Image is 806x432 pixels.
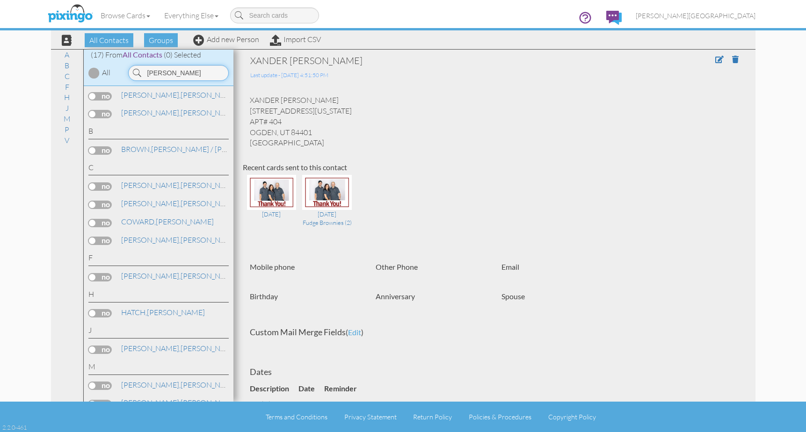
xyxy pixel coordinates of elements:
span: All Contacts [85,33,133,47]
a: [PERSON_NAME] / [PERSON_NAME] [120,144,274,155]
span: Groups [144,33,178,47]
span: edit [348,328,361,337]
strong: Anniversary [376,292,415,301]
a: P [60,124,74,135]
span: (0) Selected [164,50,201,59]
a: B [60,60,74,71]
a: Terms and Conditions [266,413,327,421]
a: [PERSON_NAME][GEOGRAPHIC_DATA] [629,4,762,28]
h4: Custom Mail Merge Fields [250,328,739,337]
div: C [88,162,229,176]
a: Browse Cards [94,4,157,27]
span: COWARD, [121,217,156,226]
th: Reminder [324,381,366,396]
span: [PERSON_NAME], [121,344,181,353]
strong: Mobile phone [250,262,295,271]
a: [PERSON_NAME] [120,216,215,227]
img: 134906-1-1755676816284-a23555b5dc6e76f7-qa.jpg [247,175,297,210]
span: [PERSON_NAME], [121,398,181,407]
strong: Email [501,262,519,271]
th: Date [298,381,324,396]
a: Copyright Policy [548,413,596,421]
span: [PERSON_NAME], [121,199,181,208]
a: Everything Else [157,4,225,27]
span: [PERSON_NAME], [121,108,181,117]
div: B [88,126,229,139]
img: pixingo logo [45,2,95,26]
input: Search cards [230,7,319,23]
div: J [88,325,229,338]
span: All Contacts [123,50,162,59]
div: 2.2.0-461 [2,423,27,432]
span: [PERSON_NAME], [121,235,181,245]
div: F [88,252,229,266]
span: BROWN, [121,144,151,154]
img: comments.svg [606,11,622,25]
strong: Recent cards sent to this contact [243,163,347,172]
h4: Dates [250,367,739,377]
a: Add new Person [193,35,259,44]
span: ( ) [346,328,363,337]
span: Last update - [DATE] 4:51:50 PM [250,72,328,79]
a: [DATE] Fudge Brownies (2) [302,187,352,227]
a: [PERSON_NAME] [120,307,206,318]
a: Import CSV [270,35,321,44]
a: Policies & Procedures [469,413,531,421]
a: [PERSON_NAME] [120,234,240,245]
a: J [61,102,73,114]
strong: Birthday [250,292,278,301]
div: XANDER [PERSON_NAME] [STREET_ADDRESS][US_STATE] APT# 404 OGDEN, UT 84401 [GEOGRAPHIC_DATA] [243,95,746,148]
div: [DATE] [302,210,352,218]
span: [PERSON_NAME], [121,380,181,389]
div: M [88,361,229,375]
a: H [59,92,74,103]
a: V [60,135,74,146]
a: C [60,71,74,82]
div: Fudge Brownies (2) [302,218,352,227]
div: [DATE] [247,210,297,218]
a: F [60,81,74,93]
td: no [324,396,366,412]
span: [PERSON_NAME], [121,271,181,281]
span: [PERSON_NAME], [121,180,181,190]
a: M [59,113,75,124]
a: [PERSON_NAME] [120,198,240,209]
span: HATCH, [121,308,147,317]
a: [PERSON_NAME] [120,89,240,101]
a: [PERSON_NAME] [120,107,240,118]
span: [PERSON_NAME], [121,90,181,100]
th: Description [250,381,298,396]
a: [DATE] [247,187,297,219]
img: 134773-1-1755331229163-64477ec609d26667-qa.jpg [302,175,352,210]
a: [PERSON_NAME] [120,270,240,281]
a: [PERSON_NAME] [120,379,240,390]
div: All [102,67,110,78]
a: A [60,49,74,60]
a: Privacy Statement [344,413,397,421]
span: [PERSON_NAME][GEOGRAPHIC_DATA] [636,12,755,20]
a: Return Policy [413,413,452,421]
div: XANDER [PERSON_NAME] [250,54,638,67]
strong: Other Phone [376,262,418,271]
div: (17) From [84,50,233,60]
td: birthday [250,396,298,412]
strong: Spouse [501,292,525,301]
a: [PERSON_NAME] [120,343,240,354]
a: [PERSON_NAME] [120,180,240,191]
div: H [88,289,229,302]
